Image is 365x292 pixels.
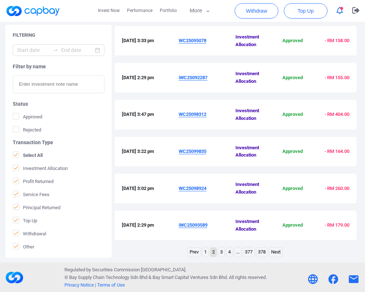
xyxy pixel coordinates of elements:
[218,248,225,257] a: Page 3
[325,222,349,228] span: - RM 179.00
[274,37,312,45] span: Approved
[13,139,104,146] h5: Transaction Type
[13,178,53,185] span: Profit Returned
[179,149,206,154] u: WC25099835
[179,222,207,228] u: iWC25093589
[298,7,314,15] span: Top Up
[256,248,267,257] a: Page 378
[188,248,201,257] a: Previous page
[13,113,42,120] span: Approved
[61,46,94,54] input: End date
[284,3,328,19] button: Top Up
[274,111,312,118] span: Approved
[179,75,207,80] u: iWC25092287
[122,185,179,192] span: [DATE] 3:02 pm
[64,282,94,288] a: Privacy Notice
[97,282,125,288] a: Terms of Use
[210,248,217,257] a: Page 2 is your current page
[13,243,34,250] span: Other
[325,111,349,117] span: - RM 404.00
[122,111,179,118] span: [DATE] 3:47 pm
[243,248,254,257] a: Page 377
[13,204,60,211] span: Principal Returned
[274,148,312,155] span: Approved
[13,217,37,224] span: Top Up
[325,38,349,43] span: - RM 158.00
[13,101,104,107] h5: Status
[13,151,43,159] span: Select All
[122,148,179,155] span: [DATE] 3:22 pm
[179,38,206,43] u: WC25095078
[64,266,267,289] p: Regulated by Securities Commission [GEOGRAPHIC_DATA]. © Bay Supply Chain Technology Sdn Bhd & . A...
[234,248,241,257] a: ...
[235,144,273,159] span: Investment Allocation
[17,46,49,54] input: Start date
[179,186,206,191] u: WC25098924
[13,230,46,237] span: Withdrawal
[274,185,312,192] span: Approved
[13,63,104,70] h5: Filter by name
[122,74,179,82] span: [DATE] 2:29 pm
[202,248,209,257] a: Page 1
[235,107,273,122] span: Investment Allocation
[274,222,312,229] span: Approved
[235,218,273,233] span: Investment Allocation
[152,275,227,280] span: Bay Smart Capital Ventures Sdn Bhd
[235,70,273,85] span: Investment Allocation
[325,149,349,154] span: - RM 164.00
[122,37,179,45] span: [DATE] 3:33 pm
[127,7,152,14] span: Performance
[13,191,49,198] span: Service Fees
[5,269,23,287] img: footerLogo
[235,181,273,196] span: Investment Allocation
[160,7,177,14] span: Portfolio
[52,47,58,53] span: to
[269,248,282,257] a: Next page
[274,74,312,82] span: Approved
[325,75,349,80] span: - RM 155.00
[52,47,58,53] span: swap-right
[235,33,273,49] span: Investment Allocation
[13,32,35,38] h5: Filtering
[13,165,68,172] span: Investment Allocation
[122,222,179,229] span: [DATE] 2:29 pm
[13,76,104,93] input: Enter investment note name
[226,248,233,257] a: Page 4
[325,186,349,191] span: - RM 260.00
[13,126,41,133] span: Rejected
[235,3,278,19] button: Withdraw
[179,111,206,117] u: WC25098312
